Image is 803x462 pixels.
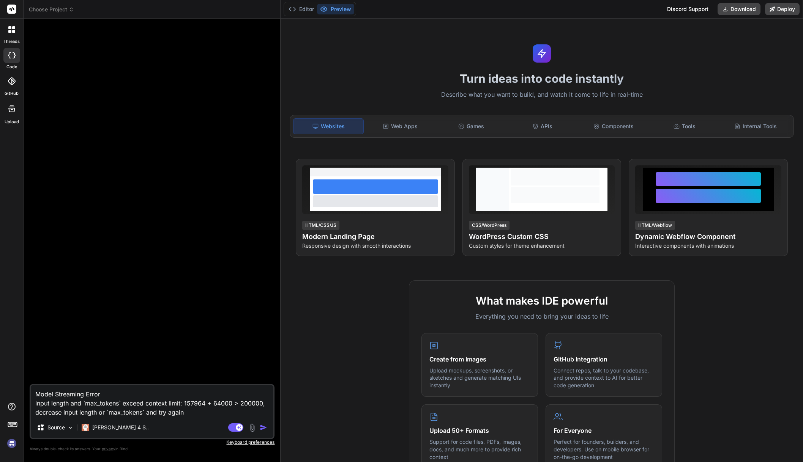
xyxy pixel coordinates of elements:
div: Tools [650,118,719,134]
label: Upload [5,119,19,125]
img: icon [260,424,267,431]
button: Editor [286,4,317,14]
span: Choose Project [29,6,74,13]
span: privacy [102,446,115,451]
button: Download [718,3,760,15]
textarea: Model Streaming Error input length and `max_tokens` exceed context limit: 157964 + 64000 > 200000... [31,385,273,417]
h4: WordPress Custom CSS [469,231,615,242]
p: Responsive design with smooth interactions [302,242,448,250]
label: threads [3,38,20,45]
p: Custom styles for theme enhancement [469,242,615,250]
p: [PERSON_NAME] 4 S.. [92,424,149,431]
div: APIs [508,118,577,134]
div: HTML/Webflow [635,221,675,230]
h4: GitHub Integration [554,355,654,364]
h4: Modern Landing Page [302,231,448,242]
button: Deploy [765,3,800,15]
div: Components [579,118,648,134]
h4: Create from Images [429,355,530,364]
p: Interactive components with animations [635,242,781,250]
label: code [6,64,17,70]
p: Perfect for founders, builders, and developers. Use on mobile browser for on-the-go development [554,438,654,460]
h2: What makes IDE powerful [421,293,662,309]
p: Support for code files, PDFs, images, docs, and much more to provide rich context [429,438,530,460]
h4: Upload 50+ Formats [429,426,530,435]
div: Games [436,118,506,134]
h4: Dynamic Webflow Component [635,231,781,242]
h4: For Everyone [554,426,654,435]
p: Source [47,424,65,431]
div: Discord Support [663,3,713,15]
div: CSS/WordPress [469,221,510,230]
h1: Turn ideas into code instantly [285,72,798,85]
p: Upload mockups, screenshots, or sketches and generate matching UIs instantly [429,367,530,389]
div: HTML/CSS/JS [302,221,339,230]
img: signin [5,437,18,450]
label: GitHub [5,90,19,97]
p: Everything you need to bring your ideas to life [421,312,662,321]
img: Pick Models [67,424,74,431]
div: Web Apps [365,118,435,134]
img: Claude 4 Sonnet [82,424,89,431]
img: attachment [248,423,257,432]
button: Preview [317,4,354,14]
p: Describe what you want to build, and watch it come to life in real-time [285,90,798,100]
div: Websites [293,118,363,134]
div: Internal Tools [721,118,790,134]
p: Keyboard preferences [30,439,275,445]
p: Always double-check its answers. Your in Bind [30,445,275,453]
p: Connect repos, talk to your codebase, and provide context to AI for better code generation [554,367,654,389]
